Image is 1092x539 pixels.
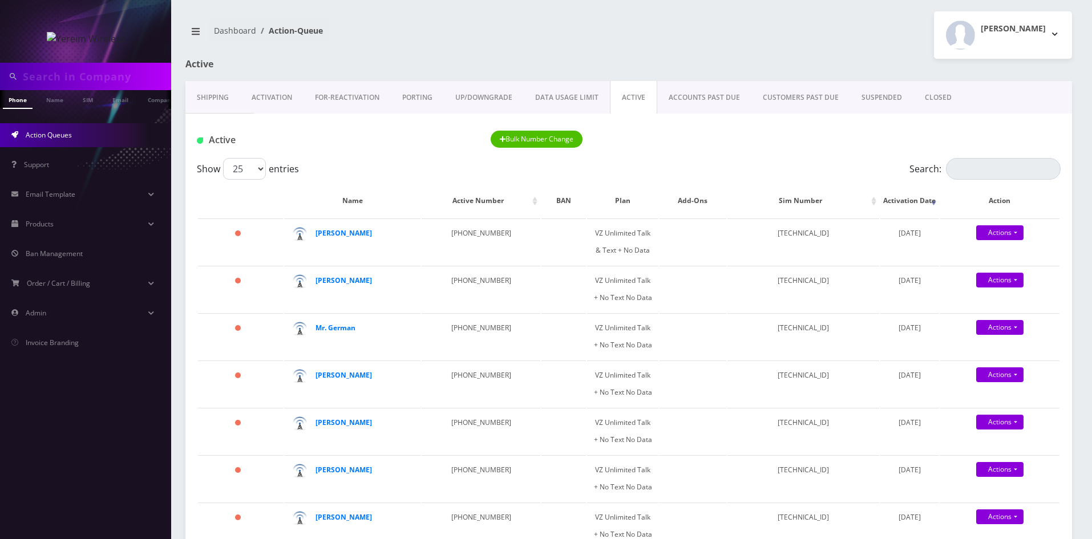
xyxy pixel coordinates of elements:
[541,184,586,217] th: BAN
[185,59,470,70] h1: Active
[185,19,620,51] nav: breadcrumb
[727,455,879,501] td: [TECHNICAL_ID]
[727,266,879,312] td: [TECHNICAL_ID]
[934,11,1072,59] button: [PERSON_NAME]
[24,160,49,169] span: Support
[976,367,1024,382] a: Actions
[41,90,69,108] a: Name
[77,90,99,108] a: SIM
[26,130,72,140] span: Action Queues
[240,81,304,114] a: Activation
[391,81,444,114] a: PORTING
[657,81,751,114] a: ACCOUNTS PAST DUE
[444,81,524,114] a: UP/DOWNGRADE
[491,131,583,148] button: Bulk Number Change
[610,81,657,114] a: ACTIVE
[304,81,391,114] a: FOR-REActivation
[660,184,726,217] th: Add-Ons
[316,228,372,238] a: [PERSON_NAME]
[26,338,79,347] span: Invoice Branding
[976,462,1024,477] a: Actions
[197,158,299,180] label: Show entries
[587,266,658,312] td: VZ Unlimited Talk + No Text No Data
[899,275,921,285] span: [DATE]
[316,370,372,380] a: [PERSON_NAME]
[197,137,203,144] img: Active
[26,219,54,229] span: Products
[142,90,180,108] a: Company
[214,25,256,36] a: Dashboard
[26,189,75,199] span: Email Template
[587,408,658,454] td: VZ Unlimited Talk + No Text No Data
[727,184,879,217] th: Sim Number: activate to sort column ascending
[26,308,46,318] span: Admin
[422,408,540,454] td: [PHONE_NUMBER]
[909,158,1061,180] label: Search:
[727,218,879,265] td: [TECHNICAL_ID]
[913,81,963,114] a: CLOSED
[899,465,921,475] span: [DATE]
[976,225,1024,240] a: Actions
[23,66,168,87] input: Search in Company
[422,184,540,217] th: Active Number: activate to sort column ascending
[316,323,355,333] a: Mr. German
[899,418,921,427] span: [DATE]
[223,158,266,180] select: Showentries
[316,418,372,427] a: [PERSON_NAME]
[899,323,921,333] span: [DATE]
[26,249,83,258] span: Ban Management
[976,320,1024,335] a: Actions
[422,218,540,265] td: [PHONE_NUMBER]
[940,184,1059,217] th: Action
[3,90,33,109] a: Phone
[422,360,540,407] td: [PHONE_NUMBER]
[587,313,658,359] td: VZ Unlimited Talk + No Text No Data
[107,90,134,108] a: Email
[587,455,658,501] td: VZ Unlimited Talk + No Text No Data
[185,81,240,114] a: Shipping
[587,184,658,217] th: Plan
[284,184,420,217] th: Name
[422,313,540,359] td: [PHONE_NUMBER]
[422,455,540,501] td: [PHONE_NUMBER]
[256,25,323,37] li: Action-Queue
[27,278,90,288] span: Order / Cart / Billing
[587,218,658,265] td: VZ Unlimited Talk & Text + No Data
[197,135,474,145] h1: Active
[751,81,850,114] a: CUSTOMERS PAST DUE
[587,360,658,407] td: VZ Unlimited Talk + No Text No Data
[47,32,125,46] img: Yereim Wireless
[316,275,372,285] a: [PERSON_NAME]
[976,273,1024,287] a: Actions
[976,415,1024,429] a: Actions
[981,24,1046,34] h2: [PERSON_NAME]
[946,158,1061,180] input: Search:
[316,465,372,475] a: [PERSON_NAME]
[976,509,1024,524] a: Actions
[727,313,879,359] td: [TECHNICAL_ID]
[524,81,610,114] a: DATA USAGE LIMIT
[422,266,540,312] td: [PHONE_NUMBER]
[316,512,372,522] a: [PERSON_NAME]
[850,81,913,114] a: SUSPENDED
[899,228,921,238] span: [DATE]
[727,408,879,454] td: [TECHNICAL_ID]
[880,184,939,217] th: Activation Date: activate to sort column ascending
[899,512,921,522] span: [DATE]
[727,360,879,407] td: [TECHNICAL_ID]
[899,370,921,380] span: [DATE]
